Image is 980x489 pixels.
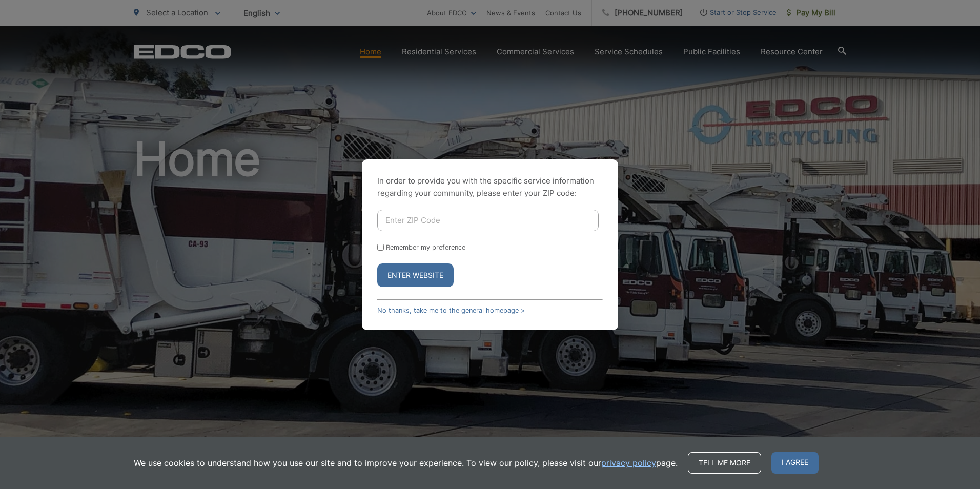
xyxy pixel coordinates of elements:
a: privacy policy [601,457,656,469]
a: Tell me more [688,452,761,474]
input: Enter ZIP Code [377,210,599,231]
label: Remember my preference [386,243,465,251]
button: Enter Website [377,263,454,287]
span: I agree [771,452,819,474]
p: We use cookies to understand how you use our site and to improve your experience. To view our pol... [134,457,678,469]
a: No thanks, take me to the general homepage > [377,307,525,314]
p: In order to provide you with the specific service information regarding your community, please en... [377,175,603,199]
